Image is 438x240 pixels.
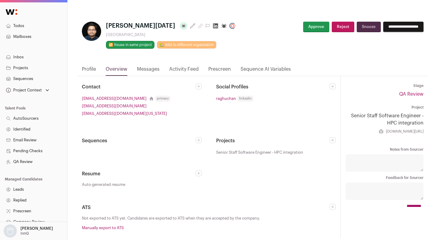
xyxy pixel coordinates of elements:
[216,149,303,155] span: Senior Staff Software Engineer - HPC integration
[241,66,291,76] a: Sequence AI Variables
[357,22,381,32] button: Snooze
[82,182,202,187] a: Auto-generated resume
[82,22,101,41] img: 5f189be17ade3055e370a92db16f30d70265b9fc6a52f3c7ba768b2b55dd047f
[2,6,20,18] img: Wellfound
[82,110,167,117] a: [EMAIL_ADDRESS][DOMAIN_NAME][US_STATE]
[399,92,424,97] a: QA Review
[157,41,216,49] a: 🏡 Add to different organization
[106,41,154,49] button: 🔂 Reuse in same project
[106,66,127,76] a: Overview
[208,66,231,76] a: Prescreen
[82,226,124,230] a: Manually export to ATS
[303,22,329,32] button: Approve
[82,103,147,109] a: [EMAIL_ADDRESS][DOMAIN_NAME]
[346,175,424,180] dt: Feedback for Sourcer
[2,224,54,238] button: Open dropdown
[82,95,147,102] a: [EMAIL_ADDRESS][DOMAIN_NAME]
[216,95,236,102] a: raghuchan
[346,112,424,127] a: Senior Staff Software Engineer - HPC integration
[82,170,196,177] h2: Resume
[5,88,42,93] div: Project Context
[216,83,330,91] h2: Social Profiles
[82,66,96,76] a: Profile
[5,86,50,94] button: Open dropdown
[346,83,424,88] dt: Stage
[346,105,424,110] dt: Project
[137,66,160,76] a: Messages
[20,231,29,236] p: IonQ
[20,226,53,231] p: [PERSON_NAME]
[4,224,17,238] img: nopic.png
[332,22,354,32] button: Reject
[82,137,196,144] h2: Sequences
[169,66,199,76] a: Activity Feed
[82,204,330,211] h2: ATS
[106,22,175,30] span: [PERSON_NAME][DATE]
[155,96,171,102] div: primary
[346,147,424,152] dt: Notes from Sourcer
[82,83,196,91] h2: Contact
[386,129,424,134] a: [DOMAIN_NAME][URL]
[106,32,238,37] div: [GEOGRAPHIC_DATA]
[216,137,330,144] h2: Projects
[237,96,253,102] span: linkedin
[82,216,336,221] p: Not exported to ATS yet. Candidates are exported to ATS when they are accepted by the company.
